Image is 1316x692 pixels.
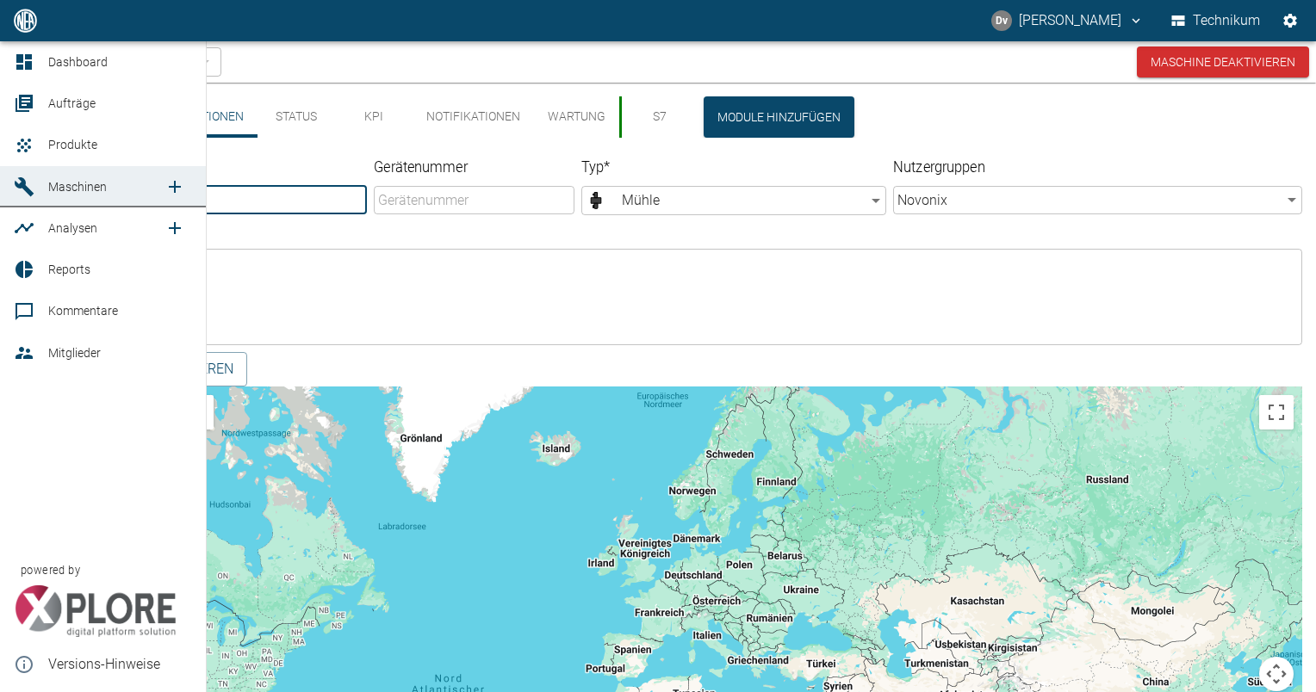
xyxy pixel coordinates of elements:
[1275,5,1306,36] button: Einstellungen
[1137,46,1309,78] button: Maschine deaktivieren
[989,5,1146,36] button: daniel.vanaalst@neuman-esser.com
[586,190,866,211] span: Mühle
[158,211,192,245] a: new /analyses/list/0
[48,654,192,675] span: Versions-Hinweise
[893,186,1302,214] div: Novonix
[893,158,1200,178] label: Nutzergruppen
[335,96,413,138] button: KPI
[374,186,574,214] input: Gerätenummer
[158,170,192,204] a: new /machines
[374,158,525,178] label: Gerätenummer
[619,96,697,138] button: S7
[991,10,1012,31] div: Dv
[48,96,96,110] span: Aufträge
[258,96,335,138] button: Status
[21,562,80,578] span: powered by
[62,220,992,241] label: Beschreibung
[1168,5,1264,36] button: Technikum
[534,96,619,138] button: Wartung
[12,9,39,32] img: logo
[14,585,177,637] img: Xplore Logo
[48,55,108,69] span: Dashboard
[48,180,107,194] span: Maschinen
[48,263,90,276] span: Reports
[704,96,854,138] button: Module hinzufügen
[62,186,367,214] input: Name
[48,304,118,318] span: Kommentare
[413,96,534,138] button: Notifikationen
[48,138,97,151] span: Produkte
[48,346,101,360] span: Mitglieder
[581,158,810,178] label: Typ *
[48,221,97,235] span: Analysen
